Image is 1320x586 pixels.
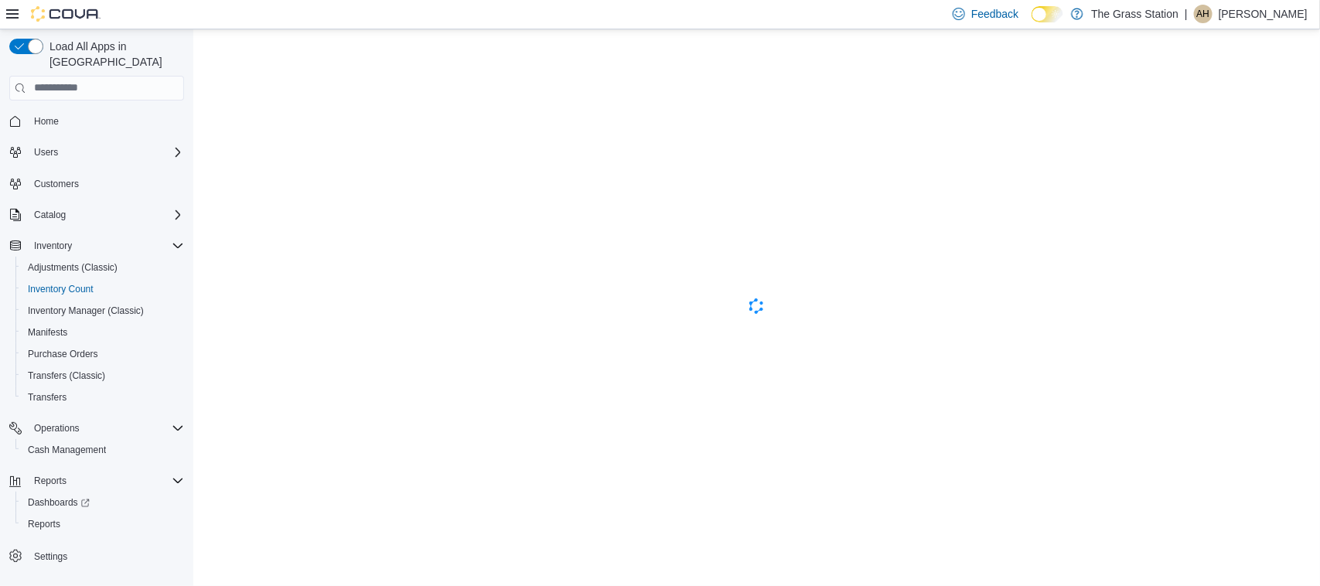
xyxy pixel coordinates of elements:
span: Inventory Count [22,280,184,298]
a: Reports [22,515,67,533]
div: Alysia Hernandez [1194,5,1213,23]
a: Dashboards [22,493,96,512]
p: [PERSON_NAME] [1219,5,1308,23]
span: Transfers (Classic) [22,366,184,385]
span: AH [1197,5,1210,23]
button: Inventory Count [15,278,190,300]
span: Cash Management [22,441,184,459]
button: Purchase Orders [15,343,190,365]
button: Transfers (Classic) [15,365,190,387]
span: Manifests [28,326,67,339]
span: Manifests [22,323,184,342]
a: Adjustments (Classic) [22,258,124,277]
button: Reports [28,472,73,490]
span: Settings [28,546,184,565]
span: Home [28,111,184,131]
span: Load All Apps in [GEOGRAPHIC_DATA] [43,39,184,70]
button: Users [3,141,190,163]
span: Users [34,146,58,158]
span: Operations [28,419,184,438]
span: Customers [34,178,79,190]
span: Adjustments (Classic) [22,258,184,277]
span: Reports [22,515,184,533]
button: Inventory Manager (Classic) [15,300,190,322]
span: Cash Management [28,444,106,456]
button: Catalog [3,204,190,226]
a: Cash Management [22,441,112,459]
span: Dashboards [22,493,184,512]
p: | [1185,5,1188,23]
a: Customers [28,175,85,193]
span: Dark Mode [1032,22,1032,23]
span: Reports [28,518,60,530]
span: Catalog [34,209,66,221]
button: Inventory [28,237,78,255]
a: Home [28,112,65,131]
span: Reports [28,472,184,490]
a: Dashboards [15,492,190,513]
button: Operations [3,417,190,439]
img: Cova [31,6,101,22]
button: Manifests [15,322,190,343]
span: Purchase Orders [22,345,184,363]
a: Purchase Orders [22,345,104,363]
span: Transfers [28,391,67,404]
button: Inventory [3,235,190,257]
a: Settings [28,547,73,566]
button: Operations [28,419,86,438]
a: Transfers (Classic) [22,366,111,385]
span: Reports [34,475,67,487]
span: Inventory Manager (Classic) [22,302,184,320]
span: Transfers [22,388,184,407]
span: Inventory [28,237,184,255]
button: Adjustments (Classic) [15,257,190,278]
span: Inventory [34,240,72,252]
button: Home [3,110,190,132]
button: Transfers [15,387,190,408]
span: Dashboards [28,496,90,509]
span: Home [34,115,59,128]
span: Purchase Orders [28,348,98,360]
span: Adjustments (Classic) [28,261,118,274]
input: Dark Mode [1032,6,1064,22]
span: Users [28,143,184,162]
span: Inventory Manager (Classic) [28,305,144,317]
button: Users [28,143,64,162]
a: Inventory Count [22,280,100,298]
button: Customers [3,172,190,195]
span: Catalog [28,206,184,224]
a: Manifests [22,323,73,342]
span: Inventory Count [28,283,94,295]
a: Inventory Manager (Classic) [22,302,150,320]
button: Cash Management [15,439,190,461]
span: Customers [28,174,184,193]
span: Feedback [971,6,1018,22]
button: Reports [3,470,190,492]
button: Catalog [28,206,72,224]
p: The Grass Station [1091,5,1178,23]
span: Transfers (Classic) [28,370,105,382]
a: Transfers [22,388,73,407]
span: Settings [34,550,67,563]
span: Operations [34,422,80,434]
button: Settings [3,544,190,567]
button: Reports [15,513,190,535]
